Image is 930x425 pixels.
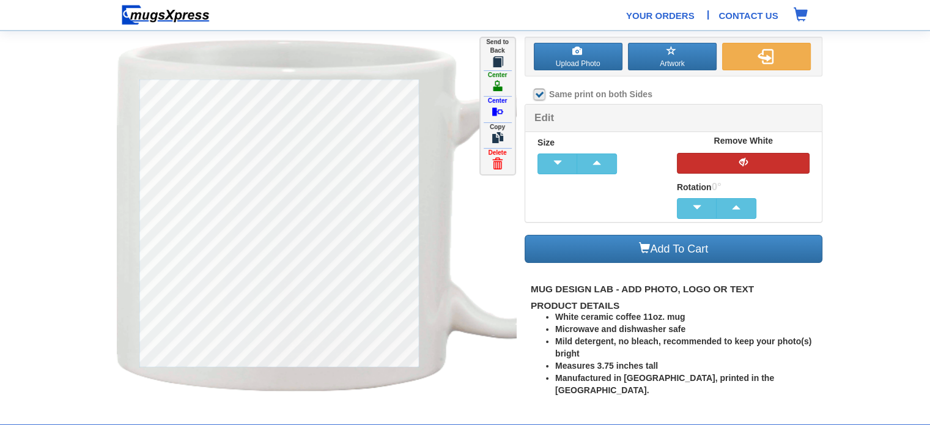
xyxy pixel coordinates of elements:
[117,9,215,19] a: Home
[712,181,721,193] span: 0°
[677,135,810,147] label: Remove White
[482,71,513,94] label: Center Horizontally
[555,373,774,395] b: Manufactured in [GEOGRAPHIC_DATA], printed in the [GEOGRAPHIC_DATA].
[718,9,778,22] a: Contact Us
[537,135,671,150] label: Size
[121,4,210,26] img: mugsexpress logo
[555,312,685,322] b: White ceramic coffee 11oz. mug
[626,9,695,22] a: Your Orders
[628,43,717,70] button: Artwork
[549,89,652,99] b: Same print on both Sides
[482,149,512,171] label: Delete
[555,361,658,371] b: Measures 3.75 inches tall
[534,43,622,70] label: Upload Photo
[555,324,685,334] b: Microwave and dishwasher safe
[117,37,616,396] img: Awhite.gif
[531,301,823,311] h2: Product Details
[758,49,773,64] img: flipw.png
[482,97,513,119] label: Center Vertically
[677,180,810,194] label: Rotation
[555,336,811,358] b: Mild detergent, no bleach, recommended to keep your photo(s) bright
[484,123,511,146] label: Copy
[707,7,710,22] span: |
[531,284,823,295] h1: Mug Design Lab - Add photo, logo or Text
[525,235,823,264] a: Add To Cart
[534,112,554,124] b: Edit
[481,38,515,69] label: Send to Back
